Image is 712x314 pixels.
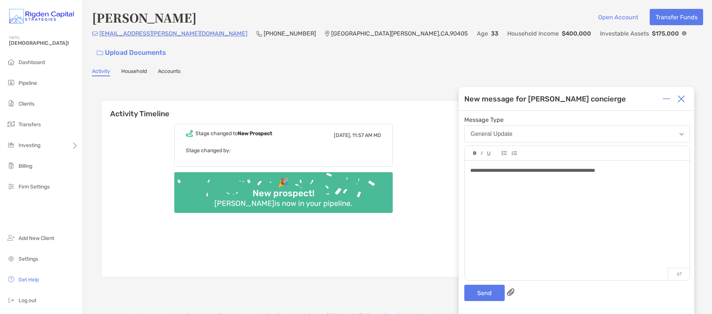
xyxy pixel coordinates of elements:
[7,233,16,242] img: add_new_client icon
[275,177,292,188] div: 🎉
[19,297,36,304] span: Log out
[7,182,16,191] img: firm-settings icon
[464,94,626,103] div: New message for [PERSON_NAME] concierge
[678,95,685,103] img: Close
[325,31,330,37] img: Location Icon
[592,9,644,25] button: Open Account
[7,161,16,170] img: billing icon
[19,184,50,190] span: Firm Settings
[7,295,16,304] img: logout icon
[473,151,477,155] img: Editor control icon
[477,29,488,38] p: Age
[507,288,514,296] img: paperclip attachments
[250,188,317,199] div: New prospect!
[19,235,54,241] span: Add New Client
[7,275,16,284] img: get-help icon
[9,3,74,30] img: Zoe Logo
[668,268,690,280] p: 67
[562,29,591,38] p: $400,000
[481,151,482,155] img: Editor control icon
[663,95,670,103] img: Expand or collapse
[19,59,45,66] span: Dashboard
[174,172,393,207] img: Confetti
[92,31,98,36] img: Email Icon
[238,130,272,137] b: New Prospect
[352,132,381,138] span: 11:57 AM MD
[502,151,507,155] img: Editor control icon
[19,121,41,128] span: Transfers
[92,9,197,26] h4: [PERSON_NAME]
[19,163,32,169] span: Billing
[19,256,38,262] span: Settings
[99,29,247,38] p: [EMAIL_ADDRESS][PERSON_NAME][DOMAIN_NAME]
[464,126,690,143] button: General Update
[511,151,517,156] img: Editor control icon
[7,254,16,263] img: settings icon
[679,133,684,136] img: Open dropdown arrow
[7,140,16,149] img: investing icon
[491,29,498,38] p: 33
[652,29,679,38] p: $175,000
[464,116,690,123] span: Message Type
[158,68,181,76] a: Accounts
[9,40,78,46] span: [DEMOGRAPHIC_DATA]!
[471,131,512,137] div: General Update
[211,199,355,208] div: [PERSON_NAME] is now in your pipeline.
[507,29,559,38] p: Household Income
[7,78,16,87] img: pipeline icon
[256,31,262,37] img: Phone Icon
[19,142,40,148] span: Investing
[7,120,16,128] img: transfers icon
[121,68,147,76] a: Household
[19,101,34,107] span: Clients
[650,9,703,25] button: Transfer Funds
[7,57,16,66] img: dashboard icon
[92,45,171,61] a: Upload Documents
[264,29,316,38] p: [PHONE_NUMBER]
[487,151,491,156] img: Editor control icon
[92,68,110,76] a: Activity
[682,31,686,36] img: Info Icon
[331,29,468,38] p: [GEOGRAPHIC_DATA][PERSON_NAME] , CA , 90405
[19,80,37,86] span: Pipeline
[600,29,649,38] p: Investable Assets
[101,100,466,118] h6: Activity Timeline
[186,146,381,155] p: Stage changed by:
[97,50,103,56] img: button icon
[7,99,16,108] img: clients icon
[334,132,351,138] span: [DATE],
[464,285,505,301] button: Send
[186,130,193,137] img: Event icon
[19,277,39,283] span: Get Help
[195,130,272,137] div: Stage changed to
